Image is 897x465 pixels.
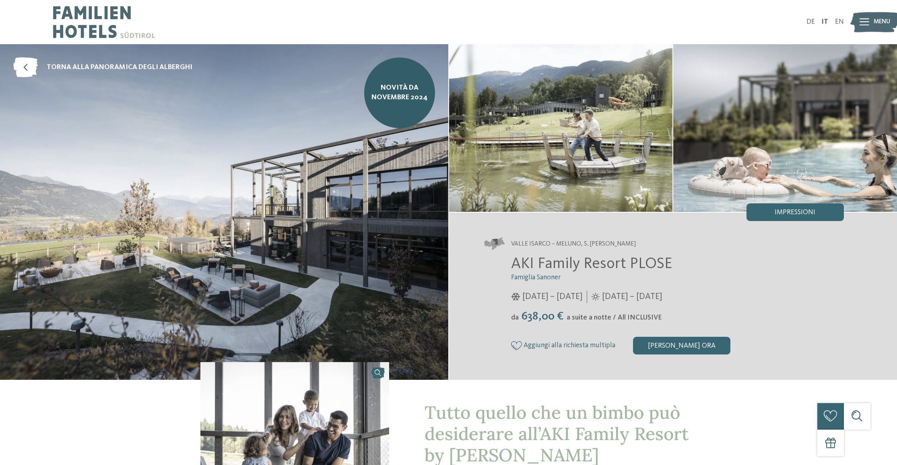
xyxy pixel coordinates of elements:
[511,274,561,281] span: Famiglia Sanoner
[511,293,520,301] i: Orari d'apertura inverno
[522,291,582,303] span: [DATE] – [DATE]
[775,209,815,216] span: Impressioni
[47,63,192,73] span: torna alla panoramica degli alberghi
[371,83,429,103] span: NOVITÀ da novembre 2024
[511,314,519,321] span: da
[511,240,636,249] span: Valle Isarco – Meluno, S. [PERSON_NAME]
[567,314,662,321] span: a suite a notte / All INCLUSIVE
[835,18,844,25] a: EN
[592,293,600,301] i: Orari d'apertura estate
[520,311,566,322] span: 638,00 €
[449,44,673,212] img: AKI: tutto quello che un bimbo può desiderare
[874,18,890,27] span: Menu
[806,18,815,25] a: DE
[633,337,730,354] div: [PERSON_NAME] ora
[673,44,897,212] img: AKI: tutto quello che un bimbo può desiderare
[511,256,672,272] span: AKI Family Resort PLOSE
[821,18,828,25] a: IT
[602,291,662,303] span: [DATE] – [DATE]
[13,57,192,78] a: torna alla panoramica degli alberghi
[524,342,615,349] span: Aggiungi alla richiesta multipla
